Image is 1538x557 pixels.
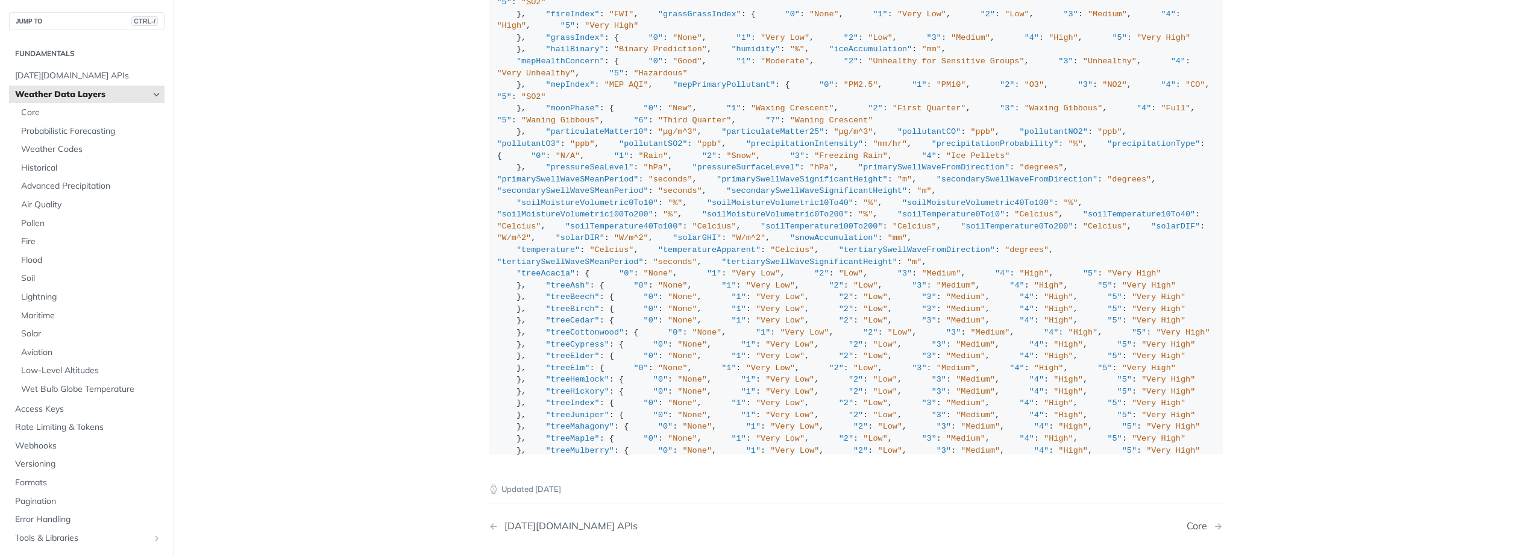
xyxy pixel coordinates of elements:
span: "4" [921,151,936,160]
span: "5" [609,69,624,78]
span: "2" [829,281,844,290]
span: "mepHealthConcern" [516,57,604,66]
span: Formats [15,477,162,489]
span: "Very Low" [756,292,805,301]
span: "Low" [863,316,888,325]
span: "0" [633,281,648,290]
span: "Medium" [951,33,990,42]
span: "FWI" [609,10,634,19]
span: "5" [560,21,575,30]
a: Next Page: Core [1187,520,1223,532]
span: "soilMoistureVolumetric0To200" [702,210,849,219]
span: "Binary Prediction" [614,45,707,54]
span: Pagination [15,496,162,508]
span: "primarySwellWaveSMeanPeriod" [497,175,639,184]
span: Maritime [21,310,162,322]
span: "3" [912,281,926,290]
span: "W/m^2" [497,233,532,242]
span: "Very Unhealthy" [497,69,576,78]
a: Core [15,104,165,122]
span: "ppb" [570,139,595,148]
span: "MEP AQI" [604,80,648,89]
span: "3" [897,269,912,278]
span: "pressureSurfaceLevel" [692,163,800,172]
span: "tertiarySwellWaveSignificantHeight" [721,257,897,266]
span: "3" [921,316,936,325]
span: "3" [1078,80,1093,89]
span: Low-Level Altitudes [21,365,162,377]
span: "NO2" [1102,80,1127,89]
span: "treeBeech" [546,292,600,301]
span: "secondarySwellWaveSignificantHeight" [726,186,907,195]
span: "3" [790,151,805,160]
a: Air Quality [15,196,165,214]
span: "Ice Pellets" [946,151,1009,160]
span: "soilTemperature10To40" [1083,210,1195,219]
span: "1" [726,104,741,113]
span: Historical [21,162,162,174]
span: "Medium" [946,316,985,325]
a: [DATE][DOMAIN_NAME] APIs [9,67,165,85]
span: "Very High" [585,21,638,30]
span: "hPa" [809,163,834,172]
span: "2" [1000,80,1014,89]
a: Low-Level Altitudes [15,362,165,380]
span: "mm/hr" [873,139,907,148]
span: "High" [1049,33,1078,42]
span: "Very Low" [780,328,829,337]
span: "grassIndex" [546,33,604,42]
a: Fire [15,233,165,251]
span: "Low" [853,281,878,290]
span: "1" [736,57,751,66]
span: "4" [1044,328,1058,337]
span: "particulateMatter10" [546,127,648,136]
span: "Celcius" [589,245,633,254]
span: "mm" [921,45,941,54]
span: Lightning [21,291,162,303]
span: "hailBinary" [546,45,604,54]
span: "1" [707,269,721,278]
span: "5" [1107,304,1122,313]
span: Tools & Libraries [15,532,149,544]
span: "Freezing Rain" [814,151,888,160]
span: "%" [858,210,873,219]
span: "3" [946,328,961,337]
a: Access Keys [9,400,165,418]
span: "4" [1171,57,1185,66]
span: "4" [1020,292,1034,301]
span: "Very High" [1137,33,1190,42]
span: CTRL-/ [131,16,158,26]
span: "High" [497,21,527,30]
span: "seconds" [658,186,702,195]
span: "Very Low" [756,316,805,325]
span: "Low" [863,304,888,313]
a: Previous Page: Tomorrow.io APIs [489,520,803,532]
span: "5" [1112,33,1126,42]
span: "ppb" [970,127,995,136]
span: "Low" [839,269,864,278]
span: "2" [981,10,995,19]
span: "Waxing Crescent" [751,104,834,113]
span: "secondarySwellWaveFromDirection" [937,175,1097,184]
span: "W/m^2" [731,233,765,242]
span: "5" [497,92,512,101]
span: "0" [785,10,800,19]
span: "5" [1083,269,1097,278]
span: Weather Codes [21,143,162,156]
a: Advanced Precipitation [15,177,165,195]
span: "2" [839,316,853,325]
a: Pagination [9,492,165,511]
span: "m" [897,175,912,184]
a: Webhooks [9,437,165,455]
span: "μg/m^3" [834,127,873,136]
span: "5" [1132,328,1146,337]
span: "%" [668,198,682,207]
span: "solarDIR" [556,233,604,242]
span: "Good" [673,57,702,66]
span: "High" [1044,304,1073,313]
span: "treeCedar" [546,316,600,325]
span: "primarySwellWaveSignificantHeight" [717,175,888,184]
span: "precipitationIntensity" [746,139,863,148]
span: "None" [668,304,697,313]
a: Rate Limiting & Tokens [9,418,165,436]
